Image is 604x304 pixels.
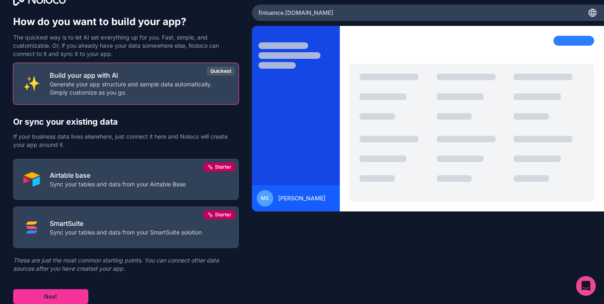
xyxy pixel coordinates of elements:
[13,15,239,28] h1: How do you want to build your app?
[13,132,239,149] p: If your business data lives elsewhere, just connect it here and Noloco will create your app aroun...
[215,211,231,218] span: Starter
[278,194,325,202] span: [PERSON_NAME]
[13,159,239,200] button: AIRTABLEAirtable baseSync your tables and data from your Airtable BaseStarter
[13,289,88,304] button: Next
[23,171,40,188] img: AIRTABLE
[50,80,228,97] p: Generate your app structure and sample data automatically. Simply customize as you go.
[13,207,239,248] button: SMART_SUITESmartSuiteSync your tables and data from your SmartSuite solutionStarter
[215,164,231,170] span: Starter
[50,180,186,188] p: Sync your tables and data from your Airtable Base
[13,33,239,58] p: The quickest way is to let AI set everything up for you. Fast, simple, and customizable. Or, if y...
[258,9,333,17] span: finluence .[DOMAIN_NAME]
[50,70,228,80] p: Build your app with AI
[13,63,239,104] button: INTERNAL_WITH_AIBuild your app with AIGenerate your app structure and sample data automatically. ...
[13,116,239,128] h2: Or sync your existing data
[50,170,186,180] p: Airtable base
[23,75,40,92] img: INTERNAL_WITH_AI
[50,228,202,237] p: Sync your tables and data from your SmartSuite solution
[23,219,40,236] img: SMART_SUITE
[261,195,269,202] span: MS
[13,256,239,273] p: These are just the most common starting points. You can connect other data sources after you have...
[576,276,596,296] div: Open Intercom Messenger
[207,67,235,76] div: Quickest
[50,218,202,228] p: SmartSuite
